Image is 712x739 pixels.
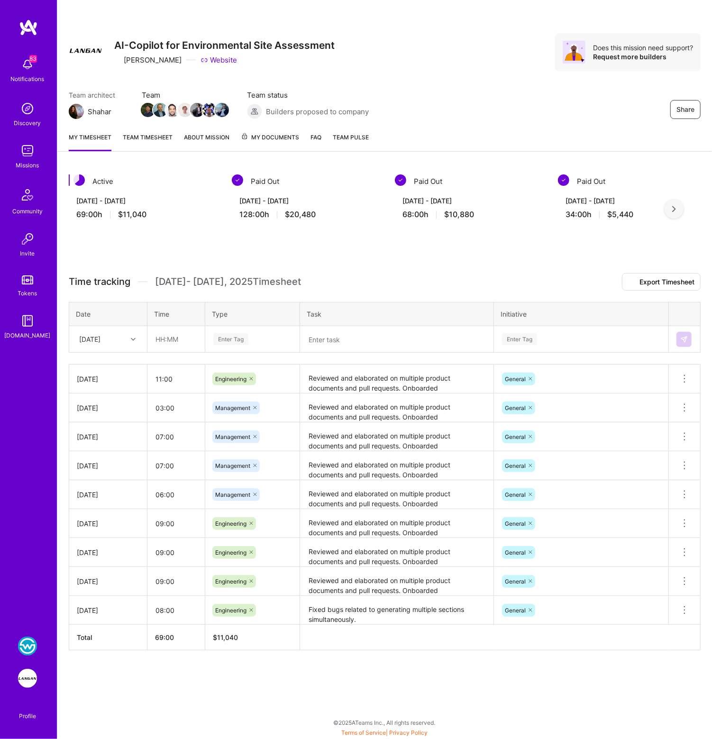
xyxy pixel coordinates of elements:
img: Team Member Avatar [178,103,192,117]
img: WSC Sports: Real-Time Multilingual Captions [18,637,37,656]
div: [DATE] - [DATE] [566,196,702,206]
span: 83 [29,55,37,63]
img: Team Member Avatar [202,103,217,117]
img: Community [16,183,39,206]
span: General [505,433,526,440]
span: General [505,520,526,527]
th: Type [205,302,300,326]
textarea: Reviewed and elaborated on multiple product documents and pull requests. Onboarded [PERSON_NAME] ... [301,539,493,566]
span: Team status [247,90,369,100]
img: teamwork [18,141,37,160]
img: Invite [18,229,37,248]
a: Terms of Service [341,729,386,736]
input: HH:MM [148,453,204,478]
div: [DATE] - [DATE] [402,196,539,206]
div: [DATE] [77,490,139,500]
img: Active [73,174,85,186]
i: icon Chevron [131,337,136,342]
a: Team Member Avatar [154,102,166,118]
span: Team architect [69,90,123,100]
div: Paid Out [558,174,710,188]
th: Task [300,302,494,326]
div: Notifications [11,74,45,84]
input: HH:MM [148,569,204,594]
span: $10,880 [444,210,474,219]
span: $20,480 [285,210,316,219]
div: [DATE] [77,403,139,413]
div: Invite [20,248,35,258]
span: Engineering [215,578,246,585]
div: Enter Tag [502,332,537,347]
textarea: Reviewed and elaborated on multiple product documents and pull requests. Onboarded [PERSON_NAME] ... [301,365,493,392]
span: General [505,404,526,411]
a: My Documents [241,132,299,151]
a: Team Member Avatar [166,102,179,118]
span: General [505,607,526,614]
textarea: Reviewed and elaborated on multiple product documents and pull requests. Onboarded [PERSON_NAME] ... [301,510,493,537]
input: HH:MM [148,424,204,449]
img: right [672,206,676,212]
img: Team Member Avatar [165,103,180,117]
input: HH:MM [148,540,204,565]
div: Active [69,174,220,188]
div: Profile [19,711,36,720]
input: HH:MM [148,598,204,623]
div: [DATE] - [DATE] [239,196,376,206]
span: General [505,578,526,585]
div: 128:00 h [239,210,376,219]
span: Management [215,491,250,498]
div: Time [154,309,198,319]
img: Langan: AI-Copilot for Environmental Site Assessment [18,669,37,688]
img: Company Logo [69,33,103,67]
textarea: Fixed bugs related to generating multiple sections simultaneously. [301,597,493,624]
span: | [341,729,428,736]
span: My Documents [241,132,299,143]
img: Avatar [563,41,585,64]
div: Does this mission need support? [593,43,693,52]
i: icon Download [628,279,636,286]
th: Date [69,302,147,326]
span: Management [215,433,250,440]
input: HH:MM [148,511,204,536]
img: bell [18,55,37,74]
div: [DATE] [77,461,139,471]
div: Community [12,206,43,216]
a: About Mission [184,132,229,151]
img: Submit [680,336,688,343]
a: Team Member Avatar [216,102,228,118]
span: Management [215,462,250,469]
span: $ 11,040 [213,633,238,641]
span: [DATE] - [DATE] , 2025 Timesheet [155,276,301,288]
div: [DATE] [77,519,139,529]
img: tokens [22,275,33,284]
input: HH:MM [148,327,204,352]
a: Team Member Avatar [203,102,216,118]
a: Team Member Avatar [142,102,154,118]
span: $5,440 [607,210,633,219]
div: © 2025 ATeams Inc., All rights reserved. [57,711,712,734]
img: Paid Out [232,174,243,186]
div: [DATE] [77,547,139,557]
span: $11,040 [118,210,146,219]
input: HH:MM [148,482,204,507]
div: Tokens [18,288,37,298]
i: icon Mail [115,108,123,115]
div: Paid Out [232,174,383,188]
div: Paid Out [395,174,547,188]
textarea: Reviewed and elaborated on multiple product documents and pull requests. Onboarded [PERSON_NAME] ... [301,481,493,508]
img: guide book [18,311,37,330]
a: Privacy Policy [389,729,428,736]
img: logo [19,19,38,36]
a: Langan: AI-Copilot for Environmental Site Assessment [16,669,39,688]
span: Management [215,404,250,411]
th: Total [69,625,147,650]
div: Discovery [14,118,41,128]
a: Team Member Avatar [179,102,191,118]
a: Team timesheet [123,132,173,151]
div: 34:00 h [566,210,702,219]
div: [DATE] [79,334,100,344]
div: Shahar [88,107,111,117]
a: Website [201,55,237,65]
span: General [505,375,526,383]
div: [DOMAIN_NAME] [5,330,51,340]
